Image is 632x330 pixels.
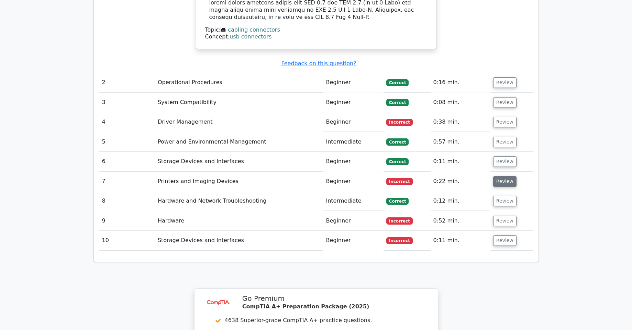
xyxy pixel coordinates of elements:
[386,158,409,165] span: Correct
[205,33,427,41] div: Concept:
[228,26,280,33] a: cabling connectors
[230,33,271,40] a: usb connectors
[155,93,323,112] td: System Compatibility
[99,231,155,250] td: 10
[431,231,490,250] td: 0:11 min.
[323,191,384,211] td: Intermediate
[493,196,517,206] button: Review
[99,132,155,152] td: 5
[155,132,323,152] td: Power and Environmental Management
[99,112,155,132] td: 4
[493,137,517,147] button: Review
[323,231,384,250] td: Beginner
[431,132,490,152] td: 0:57 min.
[323,132,384,152] td: Intermediate
[493,235,517,246] button: Review
[431,152,490,171] td: 0:11 min.
[493,77,517,88] button: Review
[323,112,384,132] td: Beginner
[431,73,490,92] td: 0:16 min.
[155,152,323,171] td: Storage Devices and Interfaces
[493,156,517,167] button: Review
[99,152,155,171] td: 6
[323,93,384,112] td: Beginner
[155,172,323,191] td: Printers and Imaging Devices
[431,112,490,132] td: 0:38 min.
[99,93,155,112] td: 3
[205,26,427,34] div: Topic:
[493,216,517,226] button: Review
[323,211,384,231] td: Beginner
[99,73,155,92] td: 2
[386,217,413,224] span: Incorrect
[493,117,517,127] button: Review
[386,138,409,145] span: Correct
[386,198,409,205] span: Correct
[431,93,490,112] td: 0:08 min.
[431,191,490,211] td: 0:12 min.
[386,79,409,86] span: Correct
[323,172,384,191] td: Beginner
[99,172,155,191] td: 7
[155,73,323,92] td: Operational Procedures
[99,211,155,231] td: 9
[431,211,490,231] td: 0:52 min.
[155,112,323,132] td: Driver Management
[431,172,490,191] td: 0:22 min.
[155,211,323,231] td: Hardware
[386,237,413,244] span: Incorrect
[155,231,323,250] td: Storage Devices and Interfaces
[99,191,155,211] td: 8
[386,119,413,126] span: Incorrect
[323,152,384,171] td: Beginner
[155,191,323,211] td: Hardware and Network Troubleshooting
[386,99,409,106] span: Correct
[323,73,384,92] td: Beginner
[493,176,517,187] button: Review
[386,178,413,185] span: Incorrect
[493,97,517,108] button: Review
[281,60,356,67] a: Feedback on this question?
